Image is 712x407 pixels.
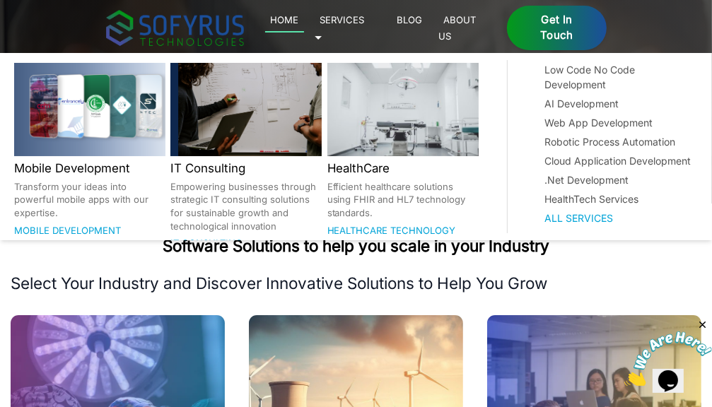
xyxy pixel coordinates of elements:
p: Efficient healthcare solutions using FHIR and HL7 technology standards. [327,180,479,220]
a: HealthTech Services [545,191,693,206]
a: Blog [392,11,428,28]
a: Home [265,11,304,33]
h2: Mobile Development [14,159,165,177]
a: Web App Development [545,115,693,130]
a: IT Consulting [170,237,243,249]
a: Get in Touch [507,6,606,51]
a: Mobile Development [14,225,121,236]
a: Low Code No Code Development [545,62,693,92]
a: AI Development [545,96,693,111]
p: Transform your ideas into powerful mobile apps with our expertise. [14,180,165,220]
h2: HealthCare [327,159,479,177]
iframe: chat widget [624,319,712,386]
a: Cloud Application Development [545,153,693,168]
img: sofyrus [106,10,244,46]
p: Select Your Industry and Discover Innovative Solutions to Help You Grow [11,273,701,294]
a: Services 🞃 [315,11,365,44]
h2: Software Solutions to help you scale in your Industry [11,235,701,256]
a: Robotic Process Automation [545,134,693,149]
a: All Services [545,211,693,225]
h2: IT Consulting [170,159,322,177]
a: About Us [438,11,477,44]
a: .Net Development [545,172,693,187]
p: Empowering businesses through strategic IT consulting solutions for sustainable growth and techno... [170,180,322,233]
a: Healthcare Technology Consulting [327,225,456,252]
